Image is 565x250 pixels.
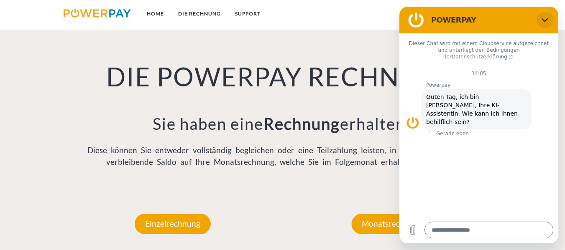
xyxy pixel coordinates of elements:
[228,6,268,21] a: SUPPORT
[351,214,433,234] p: Monatsrechnung
[399,7,558,243] iframe: Messaging-Fenster
[63,114,502,134] h3: Sie haben eine erhalten?
[63,144,502,168] p: Diese können Sie entweder vollständig begleichen oder eine Teilzahlung leisten, in diesem Fall wi...
[63,61,502,93] h1: DIE POWERPAY RECHNUNG
[458,6,484,21] a: agb
[263,114,340,133] b: Rechnung
[135,214,211,234] p: Einzelrechnung
[64,9,131,18] img: logo-powerpay.svg
[140,6,171,21] a: Home
[171,6,228,21] a: DIE RECHNUNG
